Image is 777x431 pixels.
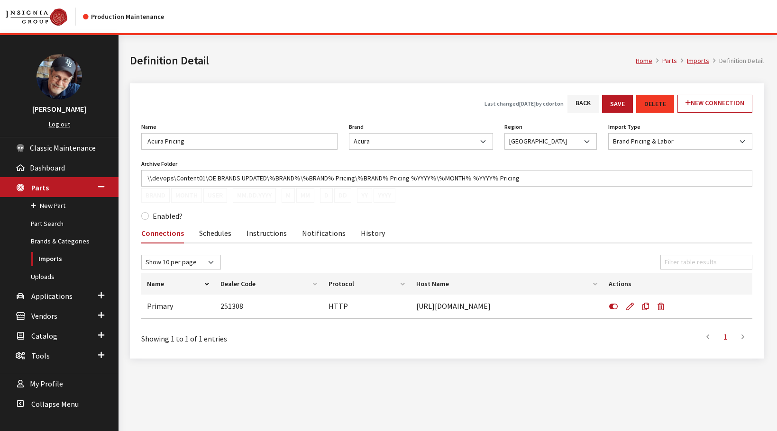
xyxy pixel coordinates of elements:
span: Vendors [31,311,57,321]
button: Save [602,95,633,113]
a: Connections [141,223,184,243]
button: MM.DD.YYYY [233,188,276,203]
h3: [PERSON_NAME] [9,103,109,115]
button: Delete [636,95,674,113]
label: Import Type [608,123,640,131]
a: History [361,223,385,242]
span: Tools [31,351,50,360]
span: Parts [31,183,49,192]
a: Log out [49,120,70,128]
img: Catalog Maintenance [6,9,67,26]
label: Brand [349,123,364,131]
label: Region [504,123,522,131]
button: Month [171,188,202,203]
a: Home [636,56,652,65]
a: Back [567,95,599,113]
span: Dashboard [30,163,65,172]
button: M [282,188,295,203]
a: Notifications [302,223,346,242]
li: Parts [652,56,677,66]
span: Collapse Menu [31,399,79,409]
a: 1 [717,327,734,346]
input: Filter table results [660,255,752,269]
span: Catalog [31,331,57,341]
button: Disable Connection [609,295,622,318]
th: Name: activate to sort column descending [141,273,215,295]
button: DD [334,188,351,203]
td: Primary [141,295,215,319]
label: Archive Folder [141,160,177,168]
th: Protocol: activate to sort column ascending [323,273,411,295]
li: Definition Detail [709,56,764,66]
button: Delete Connection [653,295,672,318]
span: My Profile [30,379,63,389]
th: Dealer Code: activate to sort column ascending [215,273,323,295]
a: Edit Connection [622,295,638,318]
button: YYYY [374,188,395,203]
img: Ray Goodwin [37,54,82,99]
a: Schedules [199,223,231,242]
h1: Definition Detail [130,52,636,69]
a: Instructions [247,223,287,242]
span: Classic Maintenance [30,143,96,153]
button: YY [357,188,372,203]
th: Host Name: activate to sort column ascending [411,273,603,295]
a: Insignia Group logo [6,8,83,26]
button: MM [296,188,314,203]
span: HTTP [329,301,348,311]
button: D [320,188,333,203]
button: User [203,188,227,203]
div: Production Maintenance [83,12,164,22]
a: Imports [687,56,709,65]
h5: Last changed by cdorton [484,99,564,108]
span: Applications [31,291,73,301]
div: Showing 1 to 1 of 1 entries [141,326,389,344]
a: Copy Connection [638,295,653,318]
button: Brand [141,188,170,203]
th: Actions [603,273,752,295]
span: [DATE] [519,100,536,107]
label: Enabled? [153,210,183,222]
td: 251308 [215,295,323,319]
label: Name [141,123,156,131]
a: New Connection [677,95,752,113]
td: [URL][DOMAIN_NAME] [411,295,603,319]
